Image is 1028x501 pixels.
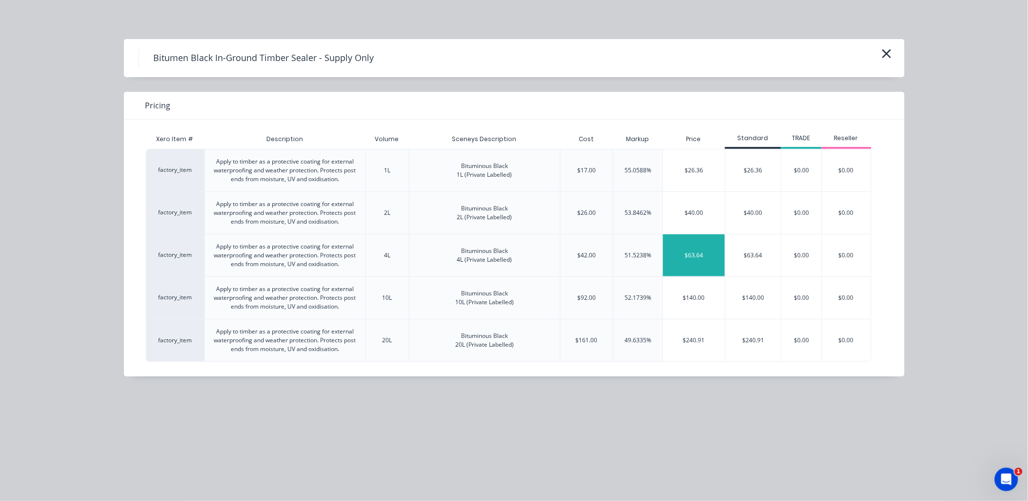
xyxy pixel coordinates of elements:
div: $0.00 [782,319,822,361]
div: $140.00 [726,277,781,319]
div: Apply to timber as a protective coating for external waterproofing and weather protection. Protec... [213,200,358,226]
div: Apply to timber as a protective coating for external waterproofing and weather protection. Protec... [213,285,358,311]
div: $0.00 [822,319,871,361]
div: $26.36 [663,149,725,191]
div: 51.5238% [625,251,651,260]
div: 49.6335% [625,336,651,345]
div: $40.00 [663,192,725,234]
div: Cost [560,129,613,149]
span: 1 [1015,468,1023,476]
div: $0.00 [822,192,871,234]
div: TRADE [781,134,822,143]
div: 55.0588% [625,166,651,175]
div: Sceneys Description [444,127,524,151]
div: 52.1739% [625,293,651,302]
span: Pricing [145,100,171,111]
div: $63.64 [663,234,725,276]
div: Bituminous Black 1L (Private Labelled) [457,162,512,179]
div: factory_item [146,234,204,276]
div: Price [663,129,725,149]
div: Standard [725,134,781,143]
div: factory_item [146,319,204,362]
div: Bituminous Black 20L (Private Labelled) [455,332,514,349]
div: Apply to timber as a protective coating for external waterproofing and weather protection. Protec... [213,242,358,269]
div: $17.00 [577,166,596,175]
div: factory_item [146,149,204,191]
div: 4L [384,251,390,260]
div: $0.00 [822,149,871,191]
div: $63.64 [726,234,781,276]
div: Description [259,127,311,151]
div: Markup [613,129,663,149]
div: $0.00 [782,277,822,319]
div: Xero Item # [146,129,204,149]
div: $0.00 [782,234,822,276]
div: factory_item [146,191,204,234]
div: $240.91 [663,319,725,361]
div: factory_item [146,276,204,319]
div: 2L [384,209,390,217]
div: $0.00 [782,149,822,191]
div: $240.91 [726,319,781,361]
div: $0.00 [782,192,822,234]
div: $40.00 [726,192,781,234]
div: $92.00 [577,293,596,302]
div: Bituminous Black 4L (Private Labelled) [457,247,512,264]
div: $0.00 [822,277,871,319]
div: Apply to timber as a protective coating for external waterproofing and weather protection. Protec... [213,157,358,184]
div: $26.36 [726,149,781,191]
div: Volume [367,127,407,151]
h4: Bitumen Black In-Ground Timber Sealer - Supply Only [139,49,389,67]
div: Bituminous Black 2L (Private Labelled) [457,204,512,222]
div: 10L [383,293,392,302]
div: $26.00 [577,209,596,217]
div: $140.00 [663,277,725,319]
div: $161.00 [576,336,598,345]
div: Reseller [822,134,871,143]
div: 20L [383,336,392,345]
div: $42.00 [577,251,596,260]
div: 53.8462% [625,209,651,217]
div: 1L [384,166,390,175]
div: Bituminous Black 10L (Private Labelled) [455,289,514,307]
iframe: Intercom live chat [995,468,1018,491]
div: Apply to timber as a protective coating for external waterproofing and weather protection. Protec... [213,327,358,354]
div: $0.00 [822,234,871,276]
